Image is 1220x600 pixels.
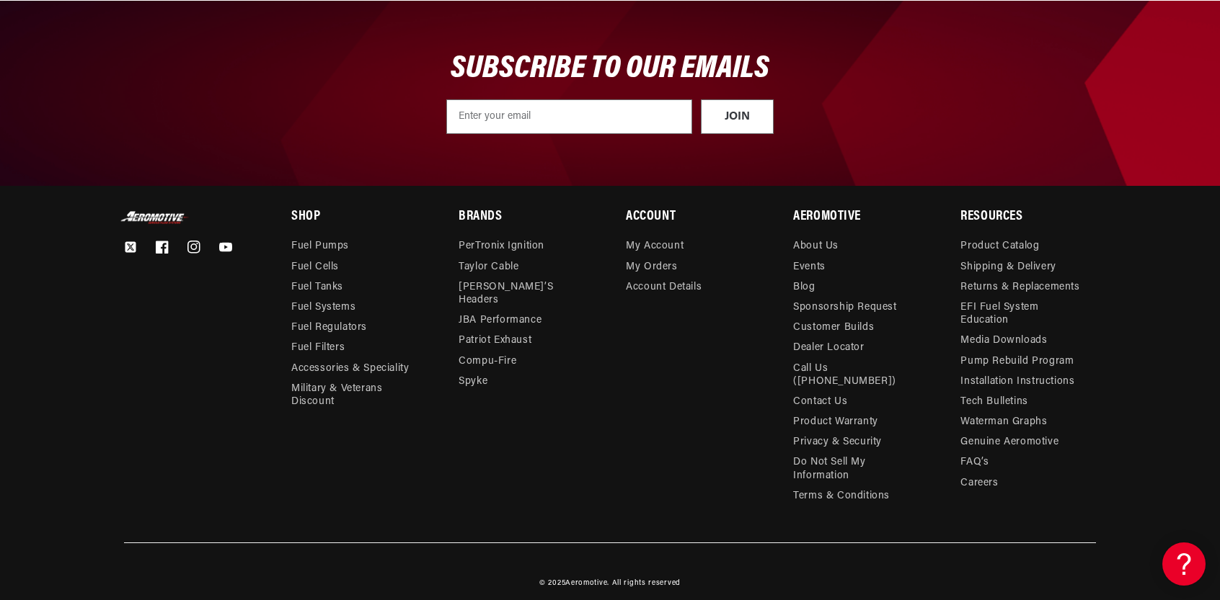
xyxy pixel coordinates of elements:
a: Spyke [459,372,487,392]
a: Compu-Fire [459,352,516,372]
a: Accessories & Speciality [291,359,409,379]
a: JBA Performance [459,310,542,331]
a: Returns & Replacements [960,277,1079,297]
a: Customer Builds [793,318,874,338]
a: Careers [960,473,998,493]
img: Aeromotive [119,211,191,225]
a: Product Catalog [960,240,1039,256]
a: Military & Veterans Discount [291,379,426,412]
a: Contact Us [793,392,847,412]
span: SUBSCRIBE TO OUR EMAILS [451,53,769,85]
a: Fuel Cells [291,257,339,277]
a: Terms & Conditions [793,486,890,506]
a: EFI Fuel System Education [960,297,1084,331]
small: All rights reserved [612,579,681,587]
a: My Orders [626,257,677,277]
a: FAQ’s [960,452,989,473]
a: Taylor Cable [459,257,518,277]
a: Aeromotive [565,579,607,587]
a: Genuine Aeromotive [960,432,1058,452]
small: © 2025 . [539,579,609,587]
a: Pump Rebuild Program [960,352,1074,372]
a: Shipping & Delivery [960,257,1056,277]
a: My Account [626,240,684,256]
a: [PERSON_NAME]’s Headers [459,277,583,310]
a: Waterman Graphs [960,412,1047,432]
a: Privacy & Security [793,432,882,452]
a: Tech Bulletins [960,392,1027,412]
a: Do Not Sell My Information [793,452,917,485]
button: JOIN [701,99,774,134]
a: Fuel Pumps [291,240,349,256]
input: Enter your email [446,99,692,134]
a: About Us [793,240,839,256]
a: Fuel Filters [291,338,345,358]
a: Fuel Regulators [291,318,367,338]
a: Fuel Tanks [291,277,343,297]
a: PerTronix Ignition [459,240,544,256]
a: Fuel Systems [291,297,355,318]
a: Patriot Exhaust [459,331,531,351]
a: Media Downloads [960,331,1047,351]
a: Events [793,257,826,277]
a: Call Us ([PHONE_NUMBER]) [793,359,917,392]
a: Installation Instructions [960,372,1074,392]
a: Product Warranty [793,412,878,432]
a: Blog [793,277,815,297]
a: Dealer Locator [793,338,864,358]
a: Account Details [626,277,702,297]
a: Sponsorship Request [793,297,896,318]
